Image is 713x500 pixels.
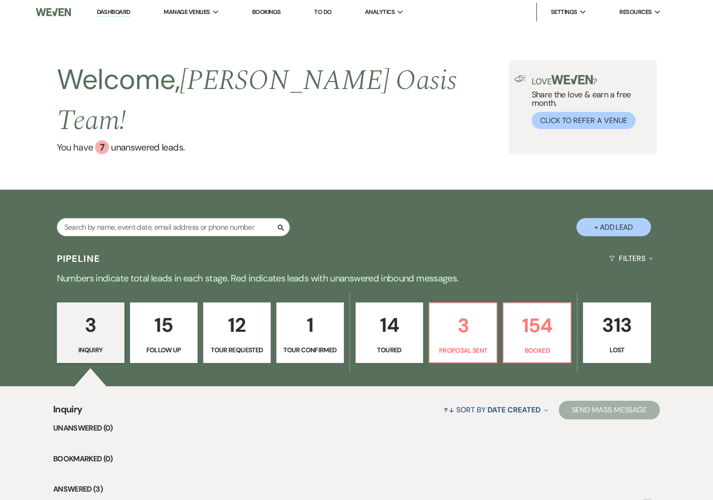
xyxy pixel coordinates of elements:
a: 14Toured [356,302,423,363]
button: Filters [605,246,656,271]
a: Bookings [252,8,281,16]
li: Bookmarked (0) [53,453,660,465]
p: Love ? [532,75,651,86]
h3: Pipeline [57,252,101,265]
button: Click to Refer a Venue [532,112,636,129]
li: Unanswered (0) [53,422,660,434]
img: weven-logo-green.svg [551,75,593,84]
h2: Welcome, [57,60,509,140]
span: Inquiry [53,402,82,422]
a: 12Tour Requested [203,302,271,363]
button: Sort By Date Created [439,397,551,422]
p: Inquiry [63,345,118,355]
p: 14 [362,309,417,341]
p: Proposal Sent [435,345,491,356]
img: loud-speaker-illustration.svg [514,75,526,82]
a: 3Proposal Sent [429,302,497,363]
input: Search by name, event date, email address or phone number [57,218,290,236]
img: Weven Logo [36,2,71,22]
a: Dashboard [97,8,130,17]
p: 3 [63,309,118,341]
a: 313Lost [583,302,651,363]
a: You have 7 unanswered leads. [57,140,509,154]
p: Tour Confirmed [282,345,338,355]
a: 154Booked [503,302,571,363]
span: Manage Venues [164,7,210,17]
span: [PERSON_NAME] Oasis Team ! [57,59,457,142]
p: Numbers indicate total leads in each stage. Red indicates leads with unanswered inbound messages. [21,271,692,286]
p: Tour Requested [209,345,265,355]
a: To Do [314,8,331,16]
button: + Add Lead [576,218,651,236]
p: 15 [136,309,192,341]
div: 7 [95,140,109,154]
button: Send Mass Message [559,401,660,419]
span: ↑↓ [443,405,454,415]
a: 15Follow Up [130,302,198,363]
p: 154 [509,310,565,341]
p: Follow Up [136,345,192,355]
li: Answered (3) [53,483,660,495]
a: 3Inquiry [57,302,124,363]
span: Resources [619,7,651,17]
a: 1Tour Confirmed [276,302,344,363]
p: 12 [209,309,265,341]
p: 1 [282,309,338,341]
p: Toured [362,345,417,355]
p: Booked [509,345,565,356]
span: Date Created [487,405,540,415]
span: Analytics [365,7,395,17]
div: Share the love & earn a free month. [526,75,651,129]
p: 313 [589,309,644,341]
p: 3 [435,310,491,341]
span: Settings [551,7,577,17]
p: Lost [589,345,644,355]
